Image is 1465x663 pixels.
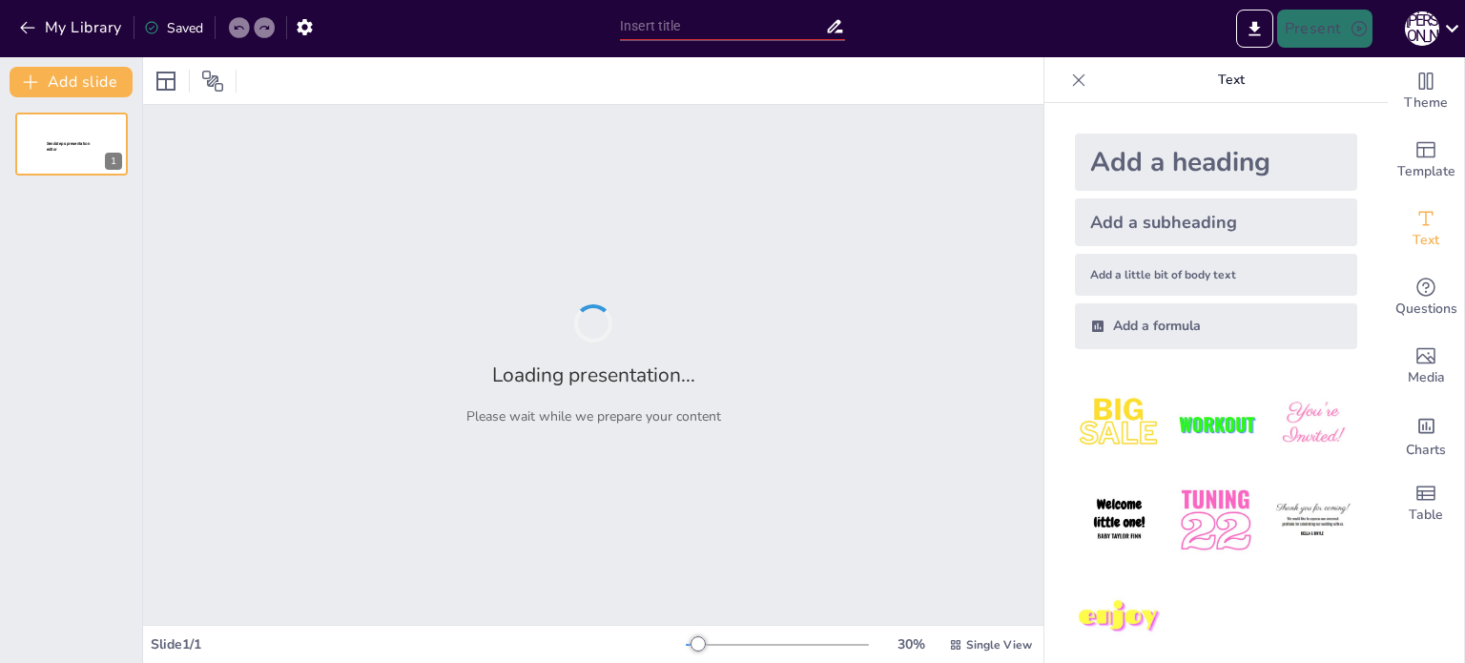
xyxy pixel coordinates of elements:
[1388,126,1464,195] div: Add ready made slides
[1408,367,1445,388] span: Media
[466,407,721,425] p: Please wait while we prepare your content
[1388,195,1464,263] div: Add text boxes
[1075,303,1357,349] div: Add a formula
[1388,57,1464,126] div: Change the overall theme
[1405,11,1439,46] div: Д [PERSON_NAME]
[1395,299,1457,320] span: Questions
[1413,230,1439,251] span: Text
[1075,198,1357,246] div: Add a subheading
[1171,476,1260,565] img: 5.jpeg
[1236,10,1273,48] button: Export to PowerPoint
[492,362,695,388] h2: Loading presentation...
[1388,332,1464,401] div: Add images, graphics, shapes or video
[201,70,224,93] span: Position
[1094,57,1369,103] p: Text
[1409,505,1443,526] span: Table
[888,635,934,653] div: 30 %
[1388,263,1464,332] div: Get real-time input from your audience
[1075,380,1164,468] img: 1.jpeg
[1388,401,1464,469] div: Add charts and graphs
[1397,161,1455,182] span: Template
[47,141,90,152] span: Sendsteps presentation editor
[105,153,122,170] div: 1
[966,637,1032,653] span: Single View
[1404,93,1448,114] span: Theme
[1277,10,1372,48] button: Present
[1075,254,1357,296] div: Add a little bit of body text
[1388,469,1464,538] div: Add a table
[14,12,130,43] button: My Library
[620,12,825,40] input: Insert title
[151,635,686,653] div: Slide 1 / 1
[15,113,128,176] div: Sendsteps presentation editor1
[1406,440,1446,461] span: Charts
[1075,573,1164,662] img: 7.jpeg
[144,19,203,37] div: Saved
[1405,10,1439,48] button: Д [PERSON_NAME]
[151,66,181,96] div: Layout
[1075,134,1357,191] div: Add a heading
[1075,476,1164,565] img: 4.jpeg
[1171,380,1260,468] img: 2.jpeg
[10,67,133,97] button: Add slide
[1269,476,1357,565] img: 6.jpeg
[1269,380,1357,468] img: 3.jpeg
